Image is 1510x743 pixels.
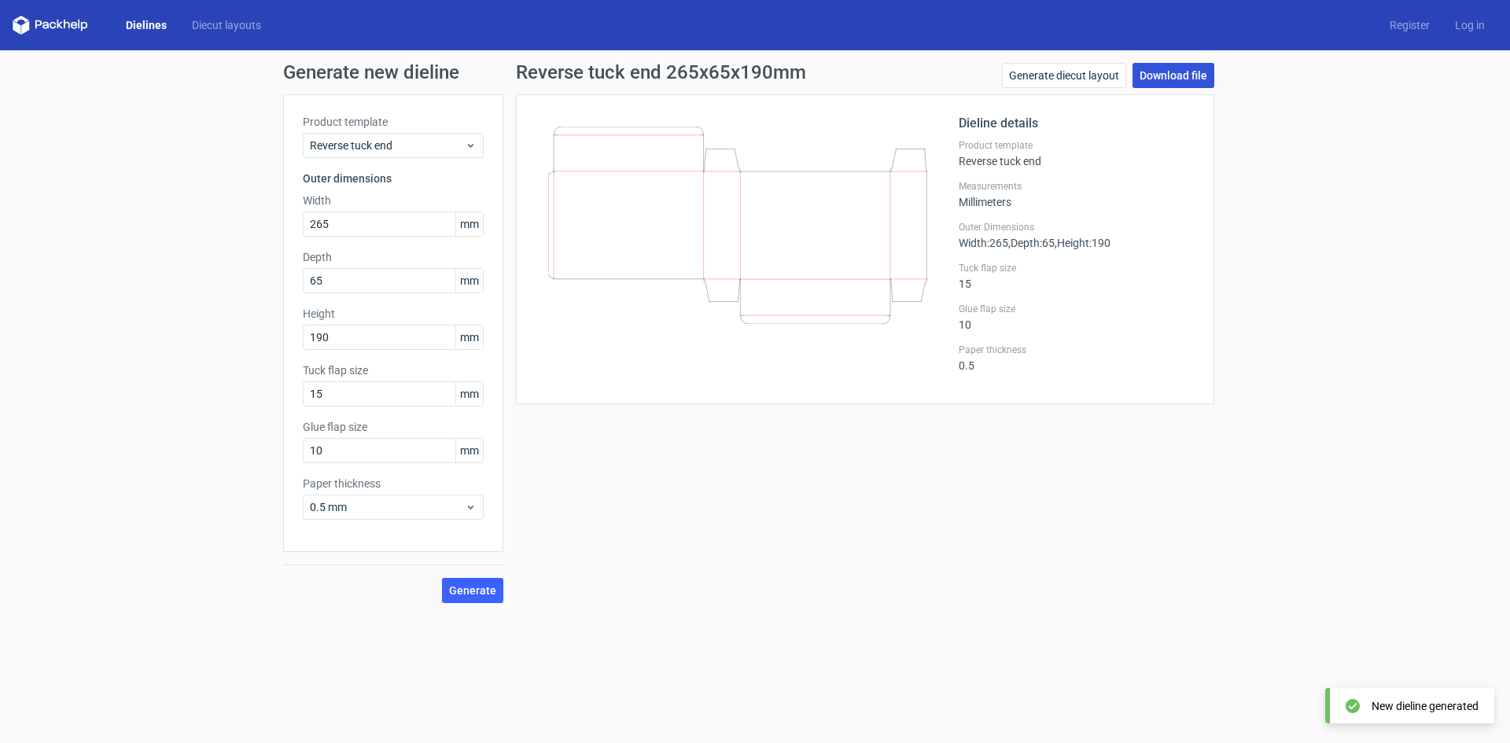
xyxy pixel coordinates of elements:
[455,326,483,349] span: mm
[455,269,483,292] span: mm
[959,139,1195,152] label: Product template
[1008,237,1055,249] span: , Depth : 65
[1442,17,1497,33] a: Log in
[1002,63,1126,88] a: Generate diecut layout
[959,344,1195,356] label: Paper thickness
[1055,237,1110,249] span: , Height : 190
[959,221,1195,234] label: Outer Dimensions
[303,249,484,265] label: Depth
[1372,698,1479,714] div: New dieline generated
[303,419,484,435] label: Glue flap size
[303,114,484,130] label: Product template
[959,262,1195,274] label: Tuck flap size
[303,306,484,322] label: Height
[442,578,503,603] button: Generate
[959,237,1008,249] span: Width : 265
[1132,63,1214,88] a: Download file
[310,499,465,515] span: 0.5 mm
[959,344,1195,372] div: 0.5
[959,114,1195,133] h2: Dieline details
[303,171,484,186] h3: Outer dimensions
[516,63,806,82] h1: Reverse tuck end 265x65x190mm
[959,262,1195,290] div: 15
[455,212,483,236] span: mm
[303,476,484,491] label: Paper thickness
[283,63,1227,82] h1: Generate new dieline
[959,303,1195,331] div: 10
[959,303,1195,315] label: Glue flap size
[113,17,179,33] a: Dielines
[455,382,483,406] span: mm
[959,180,1195,208] div: Millimeters
[1377,17,1442,33] a: Register
[959,180,1195,193] label: Measurements
[455,439,483,462] span: mm
[310,138,465,153] span: Reverse tuck end
[303,362,484,378] label: Tuck flap size
[959,139,1195,167] div: Reverse tuck end
[449,585,496,596] span: Generate
[179,17,274,33] a: Diecut layouts
[303,193,484,208] label: Width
